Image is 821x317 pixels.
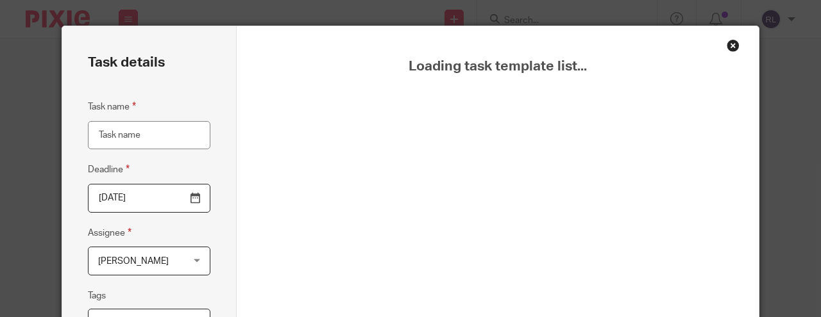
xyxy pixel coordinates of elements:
[98,257,169,266] span: [PERSON_NAME]
[88,184,210,213] input: Pick a date
[88,52,165,74] h2: Task details
[88,289,106,302] label: Tags
[269,58,727,75] span: Loading task template list...
[88,162,130,177] label: Deadline
[88,225,131,240] label: Assignee
[727,39,740,52] div: Close this dialog window
[88,99,136,114] label: Task name
[88,121,210,150] input: Task name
